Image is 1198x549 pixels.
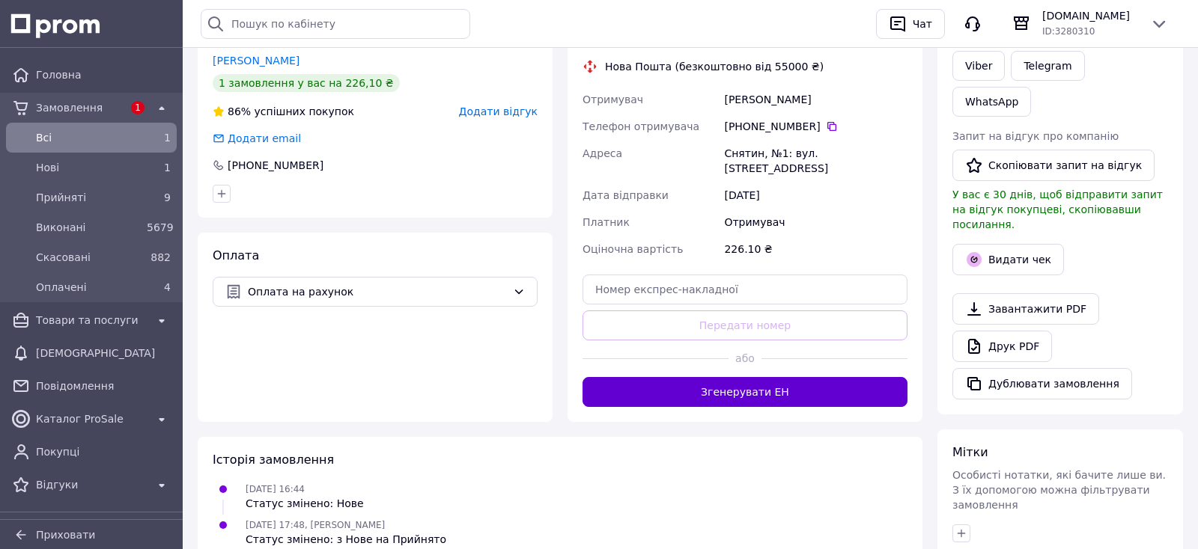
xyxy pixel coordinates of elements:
div: Статус змінено: Нове [246,496,364,511]
button: Чат [876,9,945,39]
span: Додати відгук [459,105,538,117]
span: 1 [164,132,171,144]
span: Оплата на рахунок [248,283,507,300]
span: Каталог ProSale [36,411,147,426]
div: Додати email [211,131,302,146]
span: 1 [164,162,171,174]
input: Пошук по кабінету [201,9,470,39]
span: Товари та послуги [36,313,147,328]
div: успішних покупок [213,104,354,119]
div: Статус змінено: з Нове на Прийнято [246,532,446,547]
span: У вас є 30 днів, щоб відправити запит на відгук покупцеві, скопіювавши посилання. [952,188,1163,230]
span: 86% [228,105,251,117]
span: Запит на відгук про компанію [952,130,1119,142]
a: Viber [952,51,1005,81]
a: Завантажити PDF [952,293,1099,325]
span: Всi [36,130,141,145]
span: Повідомлення [36,378,171,393]
input: Номер експрес-накладної [583,274,907,304]
button: Дублювати замовлення [952,368,1132,399]
div: 1 замовлення у вас на 226,10 ₴ [213,74,400,92]
a: Друк PDF [952,331,1052,362]
div: [PHONE_NUMBER] [724,119,907,134]
span: Приховати [36,529,95,541]
span: Оплачені [36,280,141,295]
span: Особисті нотатки, які бачите лише ви. З їх допомогою можна фільтрувати замовлення [952,469,1166,511]
span: або [729,351,761,366]
span: 9 [164,191,171,203]
a: WhatsApp [952,87,1031,117]
span: Покупці [36,444,171,459]
span: [DOMAIN_NAME] [1042,8,1138,23]
span: Отримувач [583,93,643,105]
span: [DEMOGRAPHIC_DATA] [36,346,171,361]
div: Нова Пошта (безкоштовно від 55000 ₴) [601,59,827,74]
button: Згенерувати ЕН [583,377,907,407]
span: Відгуки [36,477,147,492]
span: Прийняті [36,190,141,205]
div: Чат [910,13,935,35]
span: Дата відправки [583,189,669,201]
span: Мітки [952,445,988,459]
a: [PERSON_NAME] [213,55,299,67]
span: Історія замовлення [213,453,334,467]
span: 5679 [147,221,174,233]
div: Додати email [226,131,302,146]
span: Замовлення [36,100,123,115]
span: Оціночна вартість [583,243,683,255]
div: 226.10 ₴ [721,236,910,263]
span: 882 [150,251,171,263]
div: [DATE] [721,182,910,209]
span: [DATE] 16:44 [246,484,305,494]
span: Нові [36,160,141,175]
span: Головна [36,67,171,82]
span: 4 [164,281,171,293]
span: Платник [583,216,630,228]
span: ID: 3280310 [1042,26,1095,37]
span: Телефон отримувача [583,120,699,132]
button: Скопіювати запит на відгук [952,150,1155,181]
span: Виконані [36,220,141,235]
div: Снятин, №1: вул. [STREET_ADDRESS] [721,140,910,182]
a: Telegram [1011,51,1084,81]
span: Оплата [213,248,259,263]
div: Отримувач [721,209,910,236]
span: [DATE] 17:48, [PERSON_NAME] [246,520,385,530]
span: Скасовані [36,250,141,265]
div: [PHONE_NUMBER] [226,158,325,173]
span: 1 [131,101,145,114]
button: Видати чек [952,244,1064,275]
div: [PERSON_NAME] [721,86,910,113]
span: Адреса [583,147,622,159]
